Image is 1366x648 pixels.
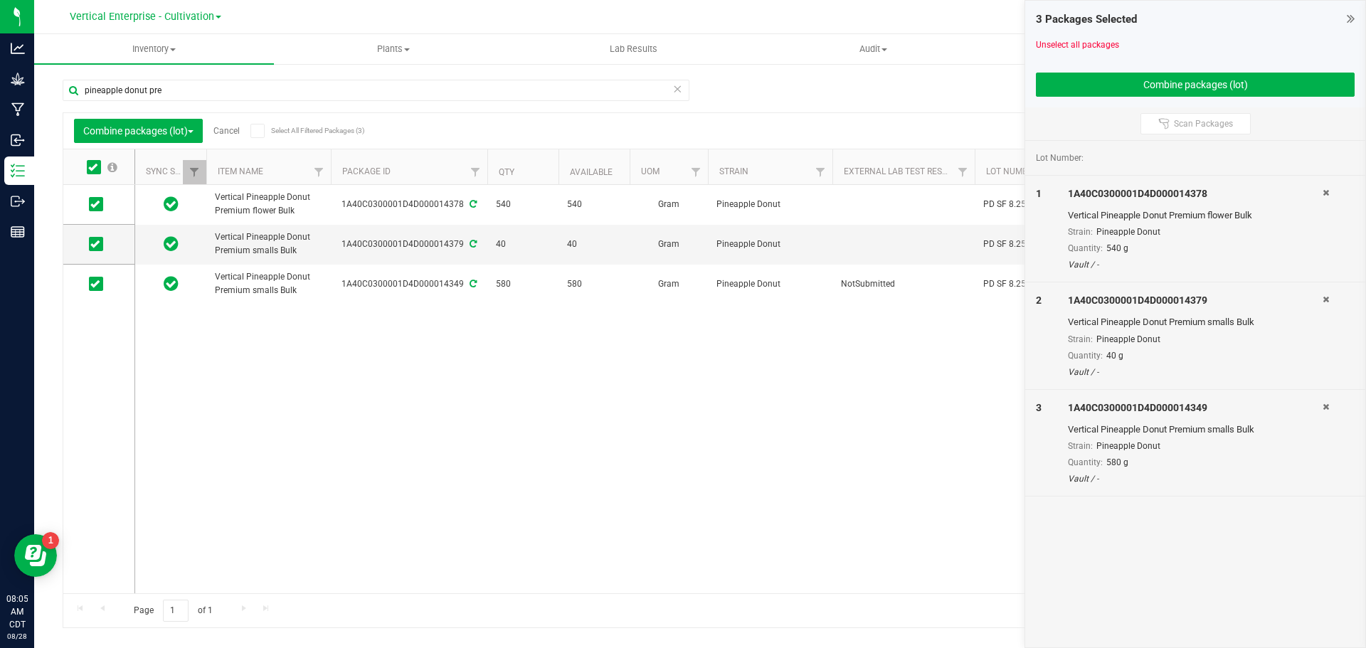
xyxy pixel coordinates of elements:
span: 40 g [1106,351,1123,361]
span: Pineapple Donut [716,277,824,291]
span: Quantity: [1068,457,1103,467]
a: External Lab Test Result [844,166,955,176]
span: 3 [1036,402,1042,413]
div: 1A40C0300001D4D000014349 [1068,400,1323,415]
span: Lab Results [591,43,677,55]
a: Unselect all packages [1036,40,1119,50]
a: Sync Status [146,166,201,176]
inline-svg: Manufacturing [11,102,25,117]
span: 580 [567,277,621,291]
span: 580 [496,277,550,291]
span: Pineapple Donut [716,238,824,251]
a: Filter [307,160,331,184]
span: In Sync [164,234,179,254]
span: Quantity: [1068,351,1103,361]
div: 1A40C0300001D4D000014379 [329,238,489,251]
div: 1A40C0300001D4D000014349 [329,277,489,291]
a: Inventory [34,34,274,64]
span: Inventory [34,43,274,55]
inline-svg: Outbound [11,194,25,208]
a: Filter [684,160,708,184]
span: Gram [638,277,699,291]
button: Combine packages (lot) [74,119,203,143]
span: Pineapple Donut [716,198,824,211]
button: Combine packages (lot) [1036,73,1355,97]
a: Strain [719,166,748,176]
div: Vertical Pineapple Donut Premium flower Bulk [1068,208,1323,223]
div: Vault / - [1068,472,1323,485]
inline-svg: Inbound [11,133,25,147]
span: Pineapple Donut [1096,227,1160,237]
span: In Sync [164,274,179,294]
a: Filter [464,160,487,184]
span: Combine packages (lot) [83,125,194,137]
a: Filter [951,160,975,184]
span: Vertical Pineapple Donut Premium smalls Bulk [215,230,322,257]
span: 40 [496,238,550,251]
a: UOM [641,166,660,176]
span: PD SF 8.25.1 [983,238,1073,251]
span: 580 g [1106,457,1128,467]
div: 1A40C0300001D4D000014379 [1068,293,1323,308]
iframe: Resource center [14,534,57,577]
span: Vertical Pineapple Donut Premium flower Bulk [215,191,322,218]
a: Qty [499,167,514,177]
span: Audit [754,43,992,55]
span: 540 [496,198,550,211]
span: Gram [638,238,699,251]
a: Filter [809,160,832,184]
span: 40 [567,238,621,251]
inline-svg: Reports [11,225,25,239]
a: Lab Results [514,34,753,64]
span: Sync from Compliance System [467,279,477,289]
div: Vertical Pineapple Donut Premium smalls Bulk [1068,423,1323,437]
span: Sync from Compliance System [467,199,477,209]
span: Select all records on this page [107,162,117,172]
inline-svg: Inventory [11,164,25,178]
input: Search Package ID, Item Name, SKU, Lot or Part Number... [63,80,689,101]
span: Lot Number: [1036,152,1084,164]
div: Vertical Pineapple Donut Premium smalls Bulk [1068,315,1323,329]
p: 08/28 [6,631,28,642]
div: Vault / - [1068,366,1323,378]
span: Page of 1 [122,600,224,622]
iframe: Resource center unread badge [42,532,59,549]
span: PD SF 8.25 [983,277,1073,291]
button: Scan Packages [1140,113,1251,134]
div: 1A40C0300001D4D000014378 [1068,186,1323,201]
a: Audit [753,34,993,64]
inline-svg: Analytics [11,41,25,55]
a: Plants [274,34,514,64]
span: Scan Packages [1174,118,1233,129]
span: In Sync [164,194,179,214]
span: Quantity: [1068,243,1103,253]
span: 1 [1036,188,1042,199]
span: NotSubmitted [841,277,966,291]
span: Pineapple Donut [1096,441,1160,451]
span: Vertical Pineapple Donut Premium smalls Bulk [215,270,322,297]
a: Cancel [213,126,240,136]
a: Filter [183,160,206,184]
div: Vault / - [1068,258,1323,271]
p: 08:05 AM CDT [6,593,28,631]
a: Inventory Counts [993,34,1233,64]
span: PD SF 8.25 [983,198,1073,211]
span: Select All Filtered Packages (3) [271,127,342,134]
span: 540 g [1106,243,1128,253]
span: Strain: [1068,334,1093,344]
div: 1A40C0300001D4D000014378 [329,198,489,211]
span: 540 [567,198,621,211]
inline-svg: Grow [11,72,25,86]
a: Lot Number [986,166,1037,176]
span: Pineapple Donut [1096,334,1160,344]
span: Strain: [1068,441,1093,451]
input: 1 [163,600,189,622]
a: Item Name [218,166,263,176]
span: Strain: [1068,227,1093,237]
span: Clear [672,80,682,98]
a: Available [570,167,613,177]
a: Package ID [342,166,391,176]
span: Sync from Compliance System [467,239,477,249]
span: Vertical Enterprise - Cultivation [70,11,214,23]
